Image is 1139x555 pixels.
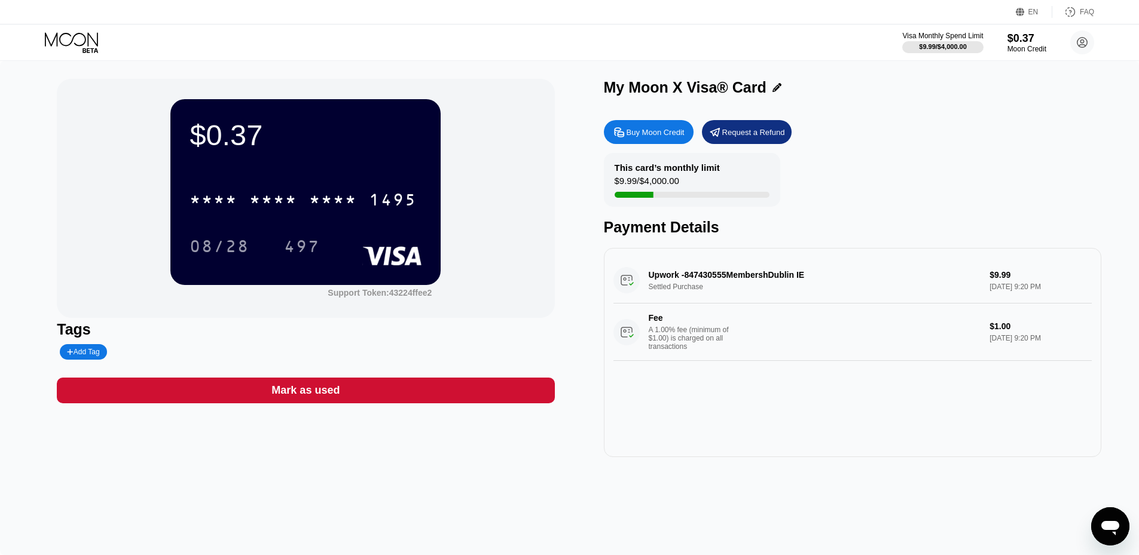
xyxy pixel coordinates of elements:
[615,162,720,173] div: This card’s monthly limit
[60,344,106,360] div: Add Tag
[284,238,320,257] div: 497
[1091,507,1129,545] iframe: Button to launch messaging window
[181,231,258,261] div: 08/28
[1007,32,1046,53] div: $0.37Moon Credit
[328,288,432,298] div: Support Token:43224ffee2
[902,32,983,53] div: Visa Monthly Spend Limit$9.99/$4,000.00
[604,120,694,144] div: Buy Moon Credit
[990,321,1091,331] div: $1.00
[190,238,249,257] div: 08/28
[271,384,340,397] div: Mark as used
[1080,8,1094,16] div: FAQ
[190,118,422,152] div: $0.37
[1016,6,1052,18] div: EN
[369,192,417,211] div: 1495
[1007,32,1046,45] div: $0.37
[613,303,1092,361] div: FeeA 1.00% fee (minimum of $1.00) is charged on all transactions$1.00[DATE] 9:20 PM
[57,321,554,338] div: Tags
[990,334,1091,342] div: [DATE] 9:20 PM
[1007,45,1046,53] div: Moon Credit
[604,219,1101,236] div: Payment Details
[275,231,329,261] div: 497
[902,32,983,40] div: Visa Monthly Spend Limit
[722,127,785,137] div: Request a Refund
[604,79,767,96] div: My Moon X Visa® Card
[57,378,554,403] div: Mark as used
[627,127,685,137] div: Buy Moon Credit
[649,313,732,323] div: Fee
[649,326,738,351] div: A 1.00% fee (minimum of $1.00) is charged on all transactions
[67,348,99,356] div: Add Tag
[919,43,967,50] div: $9.99 / $4,000.00
[328,288,432,298] div: Support Token: 43224ffee2
[702,120,792,144] div: Request a Refund
[1052,6,1094,18] div: FAQ
[1028,8,1039,16] div: EN
[615,176,679,192] div: $9.99 / $4,000.00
